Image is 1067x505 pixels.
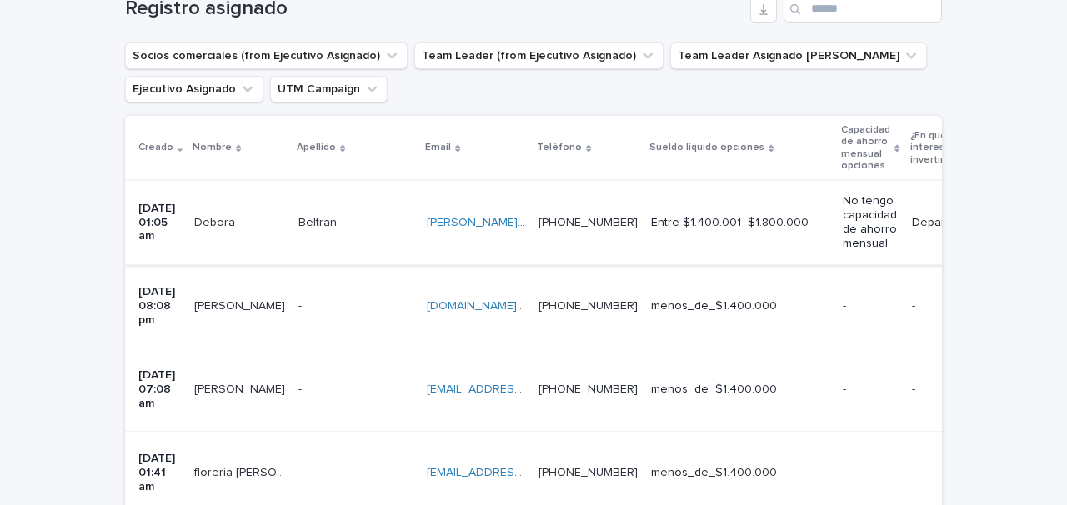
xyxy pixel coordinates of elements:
p: Sueldo líquido opciones [649,138,764,157]
p: florería mirna rubi vilches aranguis EIRL [194,462,288,480]
p: Capacidad de ahorro mensual opciones [841,121,890,176]
p: menos_de_$1.400.000 [651,299,829,313]
p: - [843,299,898,313]
p: Debora [194,212,238,230]
p: Teléfono [537,138,582,157]
p: [DATE] 01:41 am [138,452,181,493]
p: menos_de_$1.400.000 [651,466,829,480]
p: - [912,382,995,397]
a: [EMAIL_ADDRESS][DOMAIN_NAME] [427,383,615,395]
p: - [298,296,305,313]
a: [EMAIL_ADDRESS][DOMAIN_NAME] [427,467,615,478]
a: [PHONE_NUMBER] [539,467,638,478]
p: [DATE] 07:08 am [138,368,181,410]
p: - [843,466,898,480]
a: [PHONE_NUMBER] [539,300,638,312]
p: No tengo capacidad de ahorro mensual [843,194,898,250]
a: [PHONE_NUMBER] [539,217,638,228]
p: Paula Andrea Hurtado [194,379,288,397]
button: Team Leader Asignado LLamados [670,42,927,69]
button: Team Leader (from Ejecutivo Asignado) [414,42,664,69]
p: [DATE] 01:05 am [138,202,181,243]
button: Ejecutivo Asignado [125,76,263,102]
a: [PERSON_NAME][EMAIL_ADDRESS][PERSON_NAME][PERSON_NAME][DOMAIN_NAME] [427,217,888,228]
p: menos_de_$1.400.000 [651,382,829,397]
p: - [298,462,305,480]
p: - [912,299,995,313]
a: [PHONE_NUMBER] [539,383,638,395]
p: Apellido [297,138,336,157]
p: ¿En qué estás interesado invertir? [910,127,988,169]
p: Nombre [193,138,232,157]
a: [DOMAIN_NAME][EMAIL_ADDRESS][DOMAIN_NAME] [427,300,705,312]
p: - [912,466,995,480]
p: - [843,382,898,397]
p: [DATE] 08:08 pm [138,285,181,327]
p: Beltran [298,212,340,230]
button: Socios comerciales (from Ejecutivo Asignado) [125,42,408,69]
p: Carlos Uribarri [194,296,288,313]
p: Entre $1.400.001- $1.800.000 [651,216,829,230]
p: Creado [138,138,173,157]
button: UTM Campaign [270,76,388,102]
p: - [298,379,305,397]
p: Departamentos [912,216,995,230]
p: Email [425,138,451,157]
